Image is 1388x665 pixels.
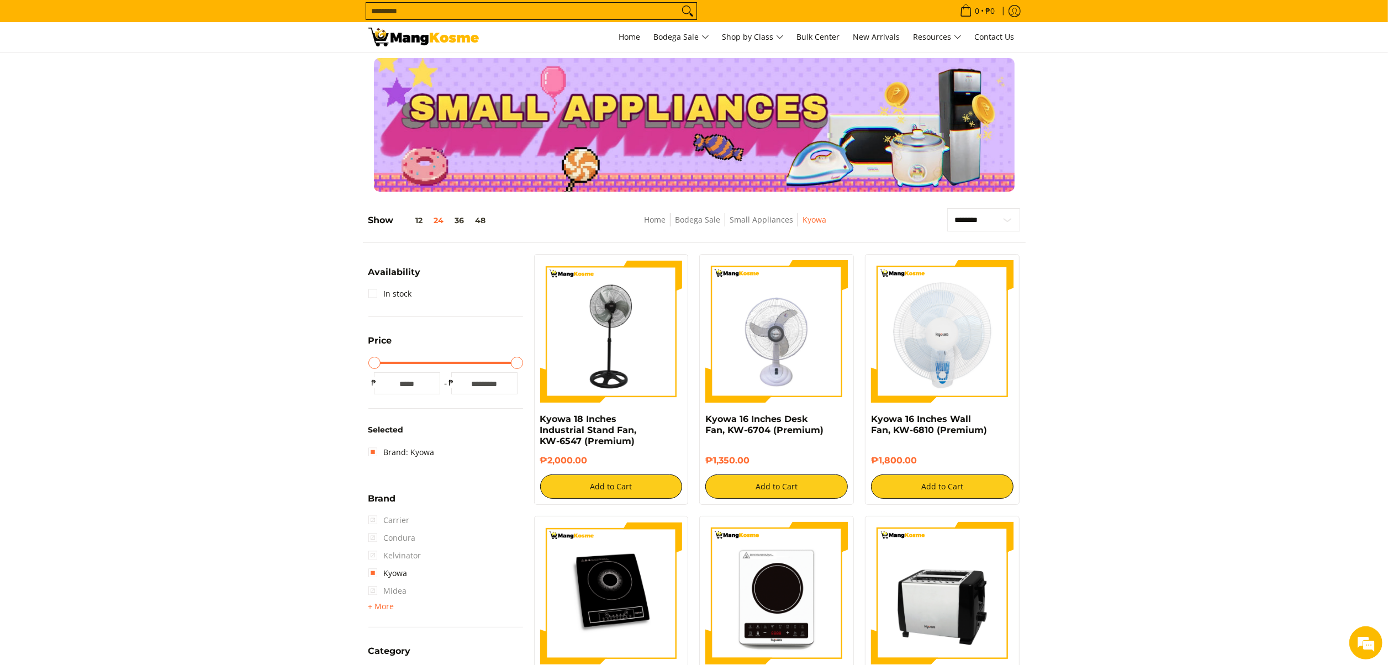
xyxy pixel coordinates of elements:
[619,31,641,42] span: Home
[871,414,987,435] a: Kyowa 16 Inches Wall Fan, KW-6810 (Premium)
[368,600,394,613] summary: Open
[648,22,715,52] a: Bodega Sale
[450,216,470,225] button: 36
[368,268,421,277] span: Availability
[368,647,411,664] summary: Open
[368,425,523,435] h6: Selected
[429,216,450,225] button: 24
[791,22,846,52] a: Bulk Center
[675,214,720,225] a: Bodega Sale
[368,511,410,529] span: Carrier
[969,22,1020,52] a: Contact Us
[797,31,840,42] span: Bulk Center
[368,647,411,656] span: Category
[644,214,666,225] a: Home
[540,260,683,403] img: kyowa-stainless-steel-stand-fan-premium-full-view-mang-kosme
[368,529,416,547] span: Condura
[446,377,457,388] span: ₱
[730,214,793,225] a: Small Appliances
[394,216,429,225] button: 12
[984,7,997,15] span: ₱0
[181,6,208,32] div: Minimize live chat window
[368,444,435,461] a: Brand: Kyowa
[368,336,392,345] span: Price
[540,414,637,446] a: Kyowa 18 Inches Industrial Stand Fan, KW-6547 (Premium)
[914,30,962,44] span: Resources
[705,260,848,403] img: kyowa-16-inch-desk-fan-white-full-view-mang-kosme
[490,22,1020,52] nav: Main Menu
[705,522,848,664] img: kyowa-single-induction-cooker-white-premium-full-view-mang-kosme
[569,213,902,238] nav: Breadcrumbs
[614,22,646,52] a: Home
[853,31,900,42] span: New Arrivals
[705,455,848,466] h6: ₱1,350.00
[803,213,826,227] span: Kyowa
[540,474,683,499] button: Add to Cart
[470,216,492,225] button: 48
[705,474,848,499] button: Add to Cart
[871,522,1014,664] img: kyowa-stainless-bread-toaster-premium-full-view-mang-kosme
[722,30,784,44] span: Shop by Class
[368,564,408,582] a: Kyowa
[368,602,394,611] span: + More
[368,582,407,600] span: Midea
[368,547,421,564] span: Kelvinator
[368,268,421,285] summary: Open
[871,474,1014,499] button: Add to Cart
[540,455,683,466] h6: ₱2,000.00
[6,302,210,340] textarea: Type your message and hit 'Enter'
[64,139,152,251] span: We're online!
[717,22,789,52] a: Shop by Class
[540,522,683,664] img: kyowa-single-induction-cooker-black-premium-full-view-mang-kosme
[957,5,999,17] span: •
[679,3,696,19] button: Search
[871,260,1014,403] img: kyowa-wall-fan-blue-premium-full-view-mang-kosme
[368,336,392,353] summary: Open
[871,455,1014,466] h6: ₱1,800.00
[974,7,981,15] span: 0
[368,377,379,388] span: ₱
[368,215,492,226] h5: Show
[57,62,186,76] div: Chat with us now
[368,285,412,303] a: In stock
[368,494,396,511] summary: Open
[654,30,709,44] span: Bodega Sale
[368,28,479,46] img: Small Appliances l Mang Kosme: Home Appliances Warehouse Sale Kyowa
[908,22,967,52] a: Resources
[705,414,824,435] a: Kyowa 16 Inches Desk Fan, KW-6704 (Premium)
[368,494,396,503] span: Brand
[975,31,1015,42] span: Contact Us
[848,22,906,52] a: New Arrivals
